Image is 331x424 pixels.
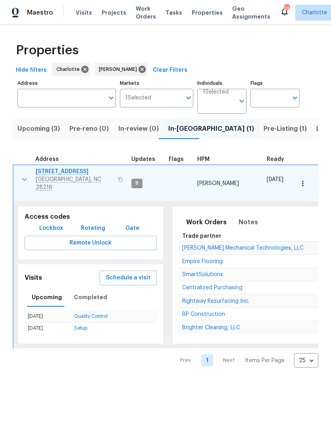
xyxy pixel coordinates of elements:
[35,157,59,162] span: Address
[201,354,213,367] a: Goto page 1
[100,271,157,285] button: Schedule a visit
[106,92,117,103] button: Open
[25,274,42,282] h5: Visits
[95,63,147,76] div: [PERSON_NAME]
[120,81,194,86] label: Markets
[31,238,150,248] span: Remote Unlock
[78,221,108,236] button: Rotating
[120,221,145,236] button: Gate
[182,325,240,330] a: Brighter Cleaning, LLC
[56,65,83,73] span: Charlotte
[25,213,157,221] h5: Access codes
[25,323,71,334] td: [DATE]
[289,92,300,103] button: Open
[197,181,239,186] span: [PERSON_NAME]
[102,9,126,17] span: Projects
[182,298,249,304] span: Rightway Resurfacing Inc.
[36,221,66,236] button: Lockbox
[232,5,270,21] span: Geo Assignments
[192,9,223,17] span: Properties
[182,272,223,277] a: SmartSolutions
[74,326,87,330] a: Setup
[182,312,225,317] a: BP Construction
[150,63,191,78] button: Clear Filters
[76,9,92,17] span: Visits
[182,245,304,251] span: [PERSON_NAME] Mechanical Technologies, LLC
[264,123,307,134] span: Pre-Listing (1)
[81,223,105,233] span: Rotating
[197,81,246,86] label: Individuals
[13,63,50,78] button: Hide filters
[25,236,157,250] button: Remote Unlock
[186,217,227,228] span: Work Orders
[99,65,140,73] span: [PERSON_NAME]
[239,217,258,228] span: Notes
[183,92,194,103] button: Open
[16,65,47,75] span: Hide filters
[25,311,71,323] td: [DATE]
[132,180,142,187] span: 9
[52,63,90,76] div: Charlotte
[182,259,223,264] a: Empire Flooring
[168,123,254,134] span: In-[GEOGRAPHIC_DATA] (1)
[169,157,184,162] span: Flags
[125,95,151,101] span: 1 Selected
[153,65,187,75] span: Clear Filters
[245,357,285,365] p: Items Per Page
[182,246,304,250] a: [PERSON_NAME] Mechanical Technologies, LLC
[74,292,107,302] span: Completed
[182,325,240,330] span: Brighter Cleaning, LLC
[182,285,242,290] a: Centralized Purchasing
[123,223,142,233] span: Gate
[236,95,247,107] button: Open
[294,350,318,371] div: 25
[203,89,229,95] span: 1 Selected
[267,157,291,162] div: Earliest renovation start date (first business day after COE or Checkout)
[136,5,156,21] span: Work Orders
[27,9,53,17] span: Maestro
[302,9,327,17] span: Charlotte
[106,273,150,283] span: Schedule a visit
[267,177,283,182] span: [DATE]
[16,46,79,54] span: Properties
[131,157,155,162] span: Updates
[118,123,159,134] span: In-review (0)
[165,10,182,15] span: Tasks
[17,123,60,134] span: Upcoming (3)
[182,233,221,239] span: Trade partner
[173,353,318,368] nav: Pagination Navigation
[267,157,284,162] span: Ready
[197,157,210,162] span: HPM
[250,81,300,86] label: Flags
[284,5,289,13] div: 33
[32,292,62,302] span: Upcoming
[39,223,63,233] span: Lockbox
[182,299,249,304] a: Rightway Resurfacing Inc.
[182,285,242,290] span: Centralized Purchasing
[17,81,116,86] label: Address
[69,123,109,134] span: Pre-reno (0)
[74,314,108,319] a: Quality Control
